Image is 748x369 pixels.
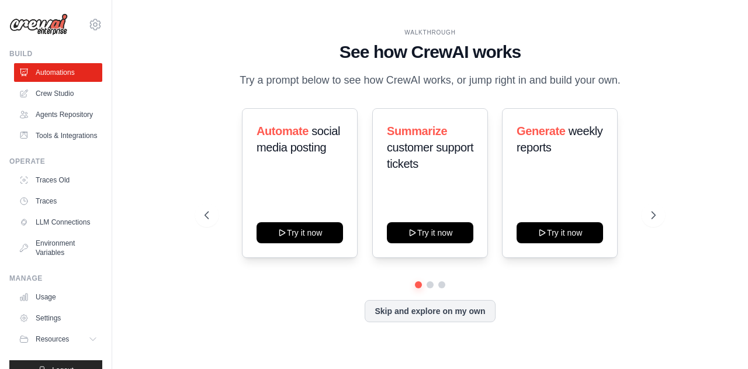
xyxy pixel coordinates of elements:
div: Manage [9,274,102,283]
span: weekly reports [517,125,602,154]
a: Crew Studio [14,84,102,103]
span: Resources [36,334,69,344]
span: Automate [257,125,309,137]
a: Settings [14,309,102,327]
a: LLM Connections [14,213,102,232]
div: WALKTHROUGH [205,28,655,37]
p: Try a prompt below to see how CrewAI works, or jump right in and build your own. [234,72,626,89]
span: Generate [517,125,566,137]
button: Try it now [257,222,343,243]
a: Automations [14,63,102,82]
h1: See how CrewAI works [205,42,655,63]
button: Skip and explore on my own [365,300,495,322]
button: Resources [14,330,102,349]
div: Build [9,49,102,58]
a: Tools & Integrations [14,126,102,145]
img: Logo [9,13,68,36]
a: Traces Old [14,171,102,189]
button: Try it now [387,222,473,243]
span: social media posting [257,125,340,154]
a: Usage [14,288,102,306]
button: Try it now [517,222,603,243]
span: customer support tickets [387,141,473,170]
a: Environment Variables [14,234,102,262]
span: Summarize [387,125,447,137]
a: Traces [14,192,102,211]
a: Agents Repository [14,105,102,124]
div: Operate [9,157,102,166]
